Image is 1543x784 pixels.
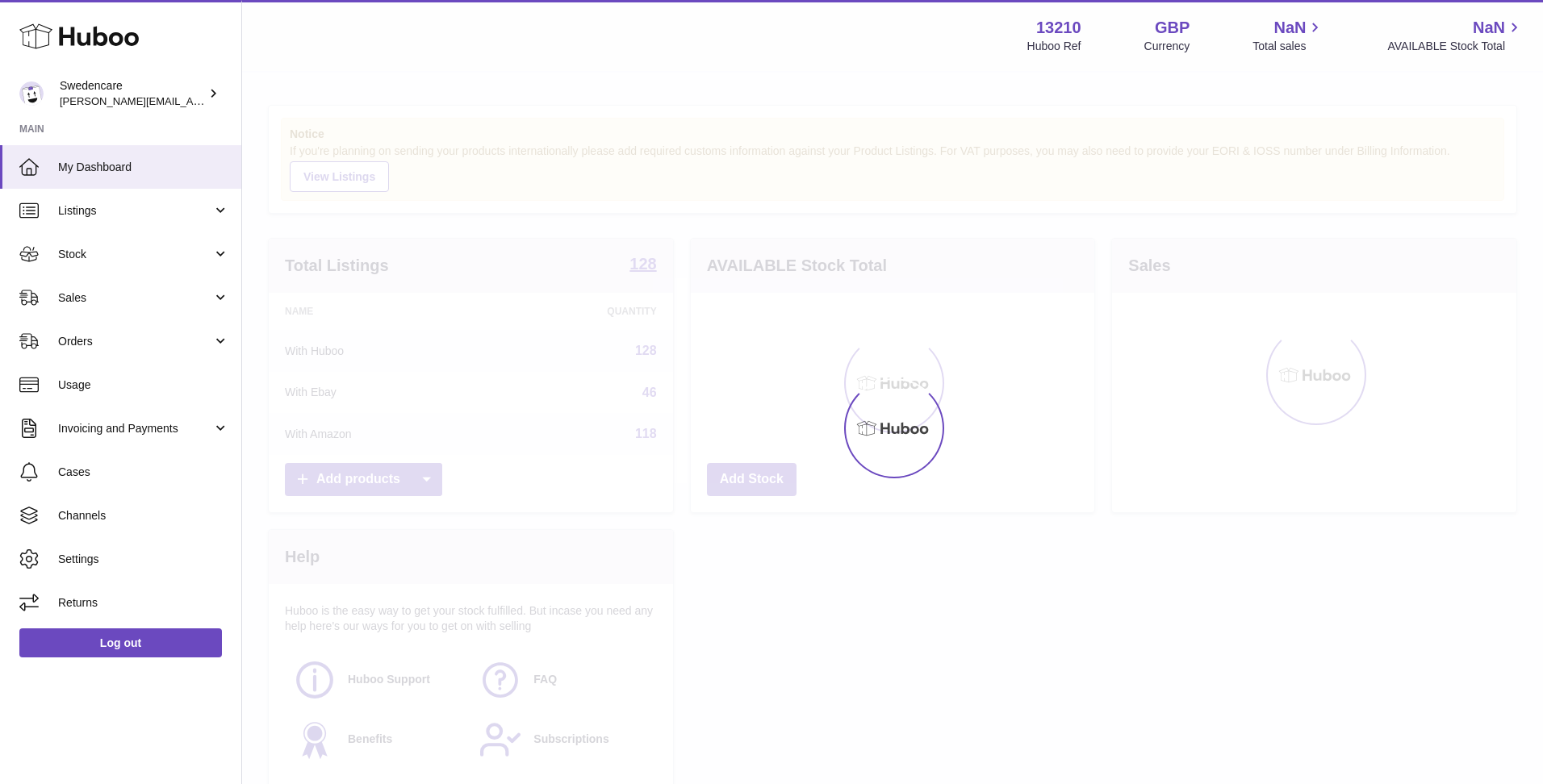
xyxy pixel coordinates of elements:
span: Invoicing and Payments [58,421,212,436]
span: Cases [58,465,229,480]
span: Listings [58,203,212,219]
span: Usage [58,377,229,393]
span: Returns [58,595,229,611]
span: Channels [58,508,229,523]
a: NaN Total sales [1252,17,1324,54]
img: daniel.corbridge@swedencare.co.uk [19,81,44,106]
a: Log out [19,628,222,657]
strong: 13210 [1036,17,1081,39]
span: NaN [1273,17,1306,39]
div: Swedencare [60,78,205,109]
div: Huboo Ref [1027,39,1081,54]
span: [PERSON_NAME][EMAIL_ADDRESS][PERSON_NAME][DOMAIN_NAME] [60,94,410,107]
span: NaN [1473,17,1505,39]
strong: GBP [1155,17,1190,39]
span: Sales [58,290,212,306]
span: Total sales [1252,39,1324,54]
div: Currency [1144,39,1190,54]
span: My Dashboard [58,160,229,175]
span: AVAILABLE Stock Total [1387,39,1524,54]
a: NaN AVAILABLE Stock Total [1387,17,1524,54]
span: Settings [58,552,229,567]
span: Stock [58,247,212,262]
span: Orders [58,334,212,349]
